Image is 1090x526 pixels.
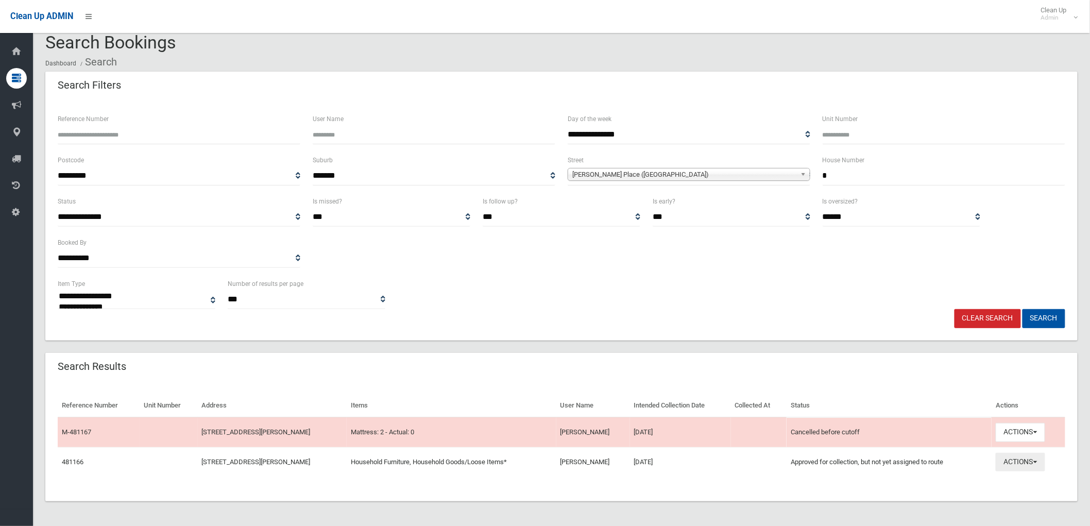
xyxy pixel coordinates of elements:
[823,196,858,207] label: Is oversized?
[202,458,311,466] a: [STREET_ADDRESS][PERSON_NAME]
[568,113,611,125] label: Day of the week
[556,447,630,477] td: [PERSON_NAME]
[568,155,584,166] label: Street
[313,113,344,125] label: User Name
[556,394,630,417] th: User Name
[556,417,630,447] td: [PERSON_NAME]
[78,53,117,72] li: Search
[62,428,91,436] a: M-481167
[1023,309,1065,328] button: Search
[347,417,556,447] td: Mattress: 2 - Actual: 0
[347,447,556,477] td: Household Furniture, Household Goods/Loose Items*
[140,394,197,417] th: Unit Number
[630,447,731,477] td: [DATE]
[313,196,342,207] label: Is missed?
[1036,6,1077,22] span: Clean Up
[10,11,73,21] span: Clean Up ADMIN
[58,155,84,166] label: Postcode
[823,113,858,125] label: Unit Number
[653,196,675,207] label: Is early?
[228,278,303,290] label: Number of results per page
[630,417,731,447] td: [DATE]
[313,155,333,166] label: Suburb
[58,278,85,290] label: Item Type
[347,394,556,417] th: Items
[202,428,311,436] a: [STREET_ADDRESS][PERSON_NAME]
[630,394,731,417] th: Intended Collection Date
[483,196,518,207] label: Is follow up?
[58,196,76,207] label: Status
[823,155,865,166] label: House Number
[996,453,1045,472] button: Actions
[45,75,133,95] header: Search Filters
[58,113,109,125] label: Reference Number
[45,60,76,67] a: Dashboard
[787,447,992,477] td: Approved for collection, but not yet assigned to route
[572,168,796,181] span: [PERSON_NAME] Place ([GEOGRAPHIC_DATA])
[787,417,992,447] td: Cancelled before cutoff
[45,32,176,53] span: Search Bookings
[955,309,1021,328] a: Clear Search
[996,423,1045,442] button: Actions
[45,357,139,377] header: Search Results
[62,458,83,466] a: 481166
[1041,14,1067,22] small: Admin
[58,237,87,248] label: Booked By
[731,394,787,417] th: Collected At
[992,394,1065,417] th: Actions
[787,394,992,417] th: Status
[198,394,347,417] th: Address
[58,394,140,417] th: Reference Number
